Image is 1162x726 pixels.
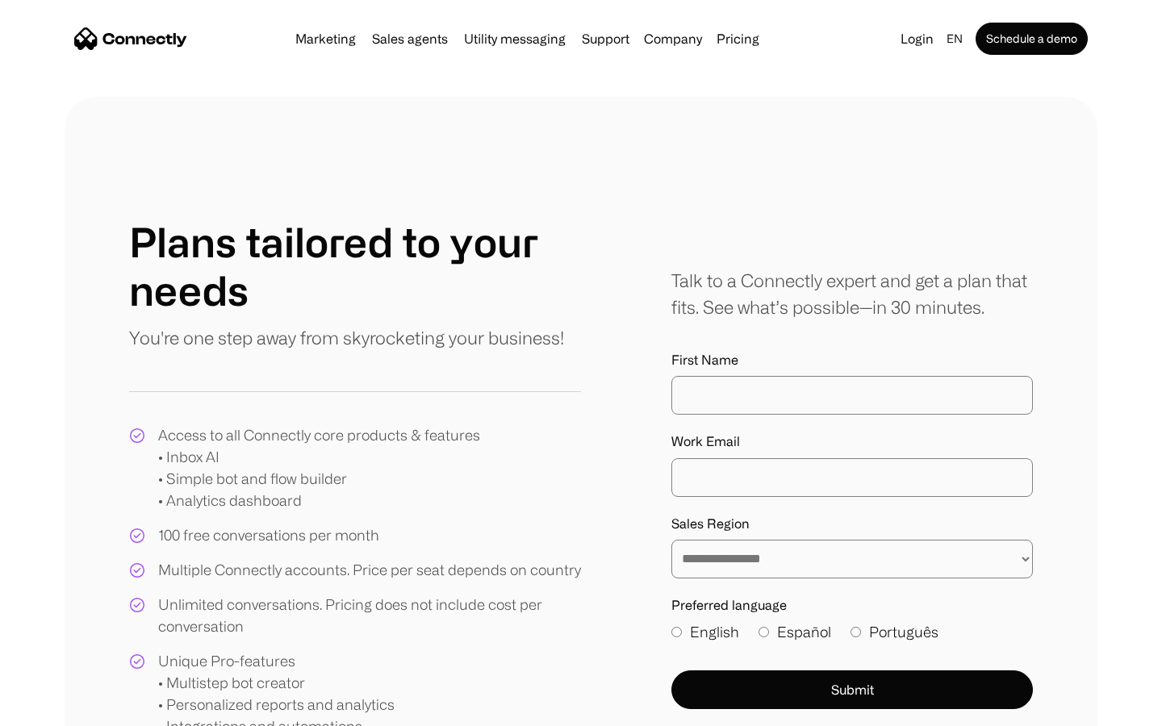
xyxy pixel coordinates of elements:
a: Support [575,32,636,45]
label: Preferred language [671,598,1033,613]
div: Company [644,27,702,50]
label: First Name [671,353,1033,368]
h1: Plans tailored to your needs [129,218,581,315]
a: Login [894,27,940,50]
label: English [671,621,739,643]
a: Pricing [710,32,766,45]
div: en [947,27,963,50]
ul: Language list [32,698,97,720]
a: Marketing [289,32,362,45]
p: You're one step away from skyrocketing your business! [129,324,564,351]
label: Work Email [671,434,1033,449]
input: Español [759,627,769,637]
div: Talk to a Connectly expert and get a plan that fits. See what’s possible—in 30 minutes. [671,267,1033,320]
div: Multiple Connectly accounts. Price per seat depends on country [158,559,581,581]
input: Português [851,627,861,637]
label: Sales Region [671,516,1033,532]
input: English [671,627,682,637]
div: 100 free conversations per month [158,524,379,546]
label: Português [851,621,938,643]
button: Submit [671,670,1033,709]
div: Unlimited conversations. Pricing does not include cost per conversation [158,594,581,637]
div: Access to all Connectly core products & features • Inbox AI • Simple bot and flow builder • Analy... [158,424,480,511]
a: Schedule a demo [976,23,1088,55]
a: Utility messaging [458,32,572,45]
aside: Language selected: English [16,696,97,720]
a: Sales agents [366,32,454,45]
label: Español [759,621,831,643]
